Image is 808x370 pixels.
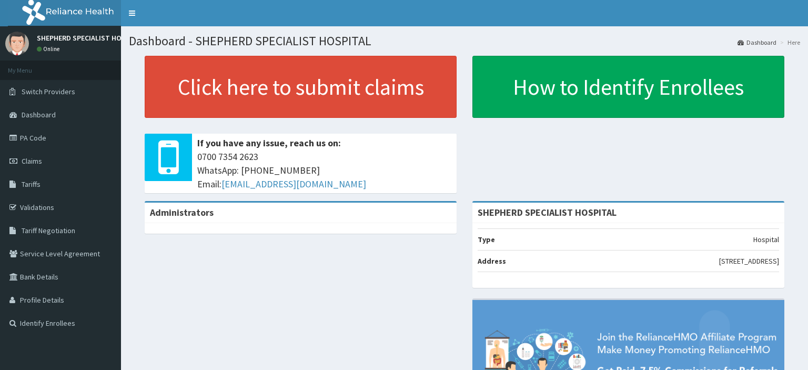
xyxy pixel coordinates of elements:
p: Hospital [753,234,779,245]
strong: SHEPHERD SPECIALIST HOSPITAL [478,206,617,218]
span: Tariff Negotiation [22,226,75,235]
img: User Image [5,32,29,55]
a: [EMAIL_ADDRESS][DOMAIN_NAME] [221,178,366,190]
b: Administrators [150,206,214,218]
p: [STREET_ADDRESS] [719,256,779,266]
p: SHEPHERD SPECIALIST HOSPITAL [37,34,144,42]
span: 0700 7354 2623 WhatsApp: [PHONE_NUMBER] Email: [197,150,451,191]
li: Here [777,38,800,47]
span: Claims [22,156,42,166]
a: Click here to submit claims [145,56,457,118]
b: Type [478,235,495,244]
a: Online [37,45,62,53]
h1: Dashboard - SHEPHERD SPECIALIST HOSPITAL [129,34,800,48]
b: Address [478,256,506,266]
span: Switch Providers [22,87,75,96]
a: How to Identify Enrollees [472,56,784,118]
span: Tariffs [22,179,41,189]
a: Dashboard [738,38,776,47]
b: If you have any issue, reach us on: [197,137,341,149]
span: Dashboard [22,110,56,119]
